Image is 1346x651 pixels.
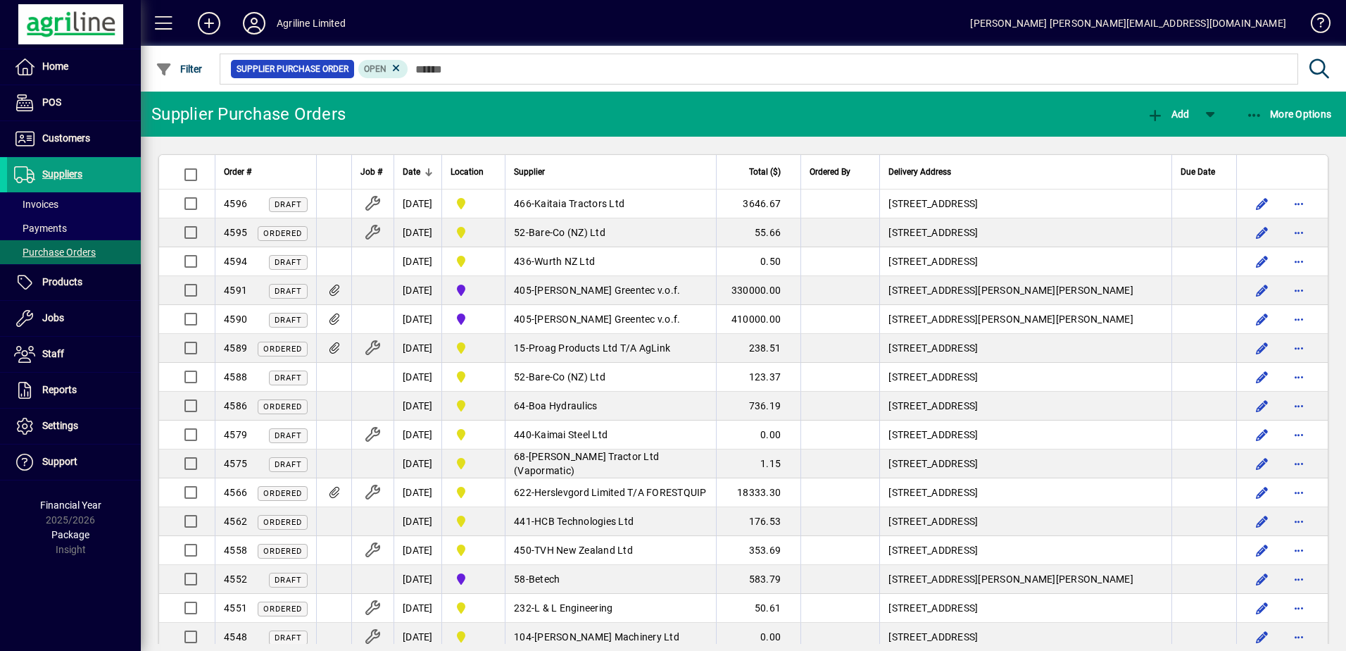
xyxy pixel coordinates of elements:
span: 436 [514,256,532,267]
button: Add [1143,101,1193,127]
button: More options [1288,481,1310,504]
a: Settings [7,409,141,444]
span: Dargaville [451,340,496,356]
td: - [505,594,716,623]
span: Draft [275,316,302,325]
td: [DATE] [394,305,441,334]
span: 405 [514,285,532,296]
button: Edit [1251,423,1273,446]
span: Jobs [42,312,64,323]
span: Job # [360,164,382,180]
button: Edit [1251,452,1273,475]
span: 4562 [224,516,247,527]
button: Edit [1251,626,1273,648]
div: Agriline Limited [277,12,346,35]
span: Ordered [263,518,302,527]
span: Draft [275,633,302,643]
span: 232 [514,602,532,614]
td: - [505,276,716,305]
span: 466 [514,198,532,209]
a: Staff [7,337,141,372]
span: TVH New Zealand Ltd [534,545,633,556]
span: 68 [514,451,526,462]
td: - [505,536,716,565]
td: - [505,218,716,247]
span: 441 [514,516,532,527]
span: Dargaville [451,628,496,645]
td: 353.69 [716,536,800,565]
td: - [505,247,716,276]
span: 440 [514,429,532,440]
span: 405 [514,314,532,325]
td: [DATE] [394,478,441,507]
span: 4596 [224,198,247,209]
span: 4590 [224,314,247,325]
td: - [505,363,716,392]
span: Proag Products Ltd T/A AgLink [529,342,670,354]
span: 4588 [224,371,247,383]
span: Bare-Co (NZ) Ltd [529,371,605,383]
button: Edit [1251,366,1273,388]
span: [PERSON_NAME] Greentec v.o.f. [534,314,680,325]
span: Dargaville [451,542,496,559]
button: Edit [1251,539,1273,562]
button: Edit [1251,308,1273,330]
button: More options [1288,597,1310,619]
td: - [505,421,716,449]
span: 4579 [224,429,247,440]
span: Kaimai Steel Ltd [534,429,608,440]
td: [DATE] [394,276,441,305]
td: - [505,305,716,334]
td: [DATE] [394,536,441,565]
span: Ordered [263,345,302,354]
td: 50.61 [716,594,800,623]
button: More options [1288,452,1310,475]
td: - [505,334,716,363]
span: 4552 [224,573,247,585]
td: 410000.00 [716,305,800,334]
button: More options [1288,626,1310,648]
td: 1.15 [716,449,800,478]
span: Location [451,164,484,180]
button: More options [1288,308,1310,330]
a: Reports [7,373,141,408]
button: More options [1288,337,1310,359]
span: Ordered [263,604,302,614]
span: Dargaville [451,253,496,270]
div: Supplier Purchase Orders [151,103,346,125]
td: [DATE] [394,190,441,218]
span: Add [1147,108,1189,120]
span: Invoices [14,199,58,210]
button: More options [1288,366,1310,388]
span: Gore [451,282,496,299]
button: Profile [232,11,277,36]
span: 4558 [224,545,247,556]
span: 450 [514,545,532,556]
td: [STREET_ADDRESS] [879,478,1171,507]
td: [STREET_ADDRESS] [879,392,1171,421]
span: 64 [514,400,526,411]
span: Draft [275,200,302,209]
div: Due Date [1181,164,1228,180]
a: Knowledge Base [1300,3,1328,49]
td: [STREET_ADDRESS] [879,594,1171,623]
td: [DATE] [394,594,441,623]
span: Products [42,276,82,287]
span: Dargaville [451,513,496,530]
div: Date [403,164,433,180]
span: Draft [275,431,302,440]
span: Staff [42,348,64,359]
span: Customers [42,132,90,144]
td: [STREET_ADDRESS][PERSON_NAME][PERSON_NAME] [879,276,1171,305]
div: Supplier [514,164,707,180]
span: Bare-Co (NZ) Ltd [529,227,605,238]
td: [STREET_ADDRESS] [879,507,1171,536]
td: [DATE] [394,565,441,594]
td: [STREET_ADDRESS][PERSON_NAME][PERSON_NAME] [879,305,1171,334]
button: More options [1288,395,1310,417]
td: [DATE] [394,247,441,276]
span: Payments [14,223,67,234]
span: 4589 [224,342,247,354]
div: Location [451,164,496,180]
button: More options [1288,423,1310,446]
